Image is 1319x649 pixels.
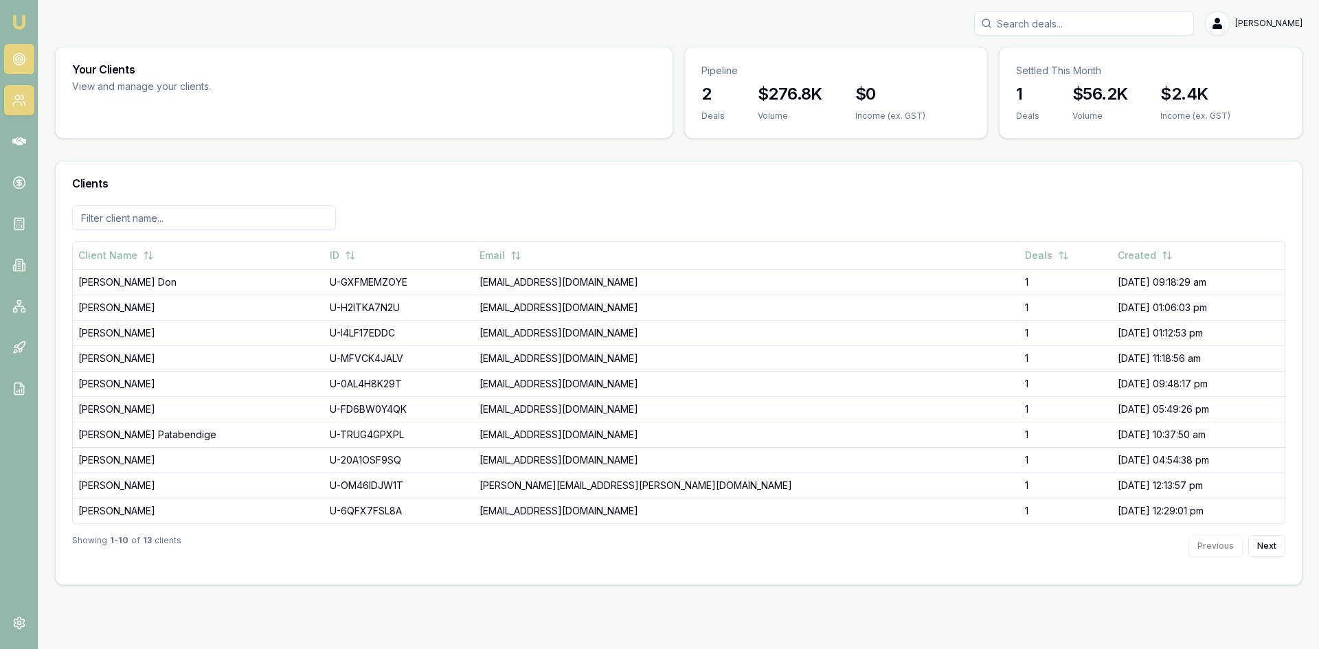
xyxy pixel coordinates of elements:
td: [PERSON_NAME] [73,371,324,396]
h3: $276.8K [758,83,822,105]
td: [DATE] 09:48:17 pm [1112,371,1285,396]
td: [PERSON_NAME] [73,447,324,472]
span: [PERSON_NAME] [1235,18,1303,29]
button: Next [1248,535,1285,557]
td: [EMAIL_ADDRESS][DOMAIN_NAME] [474,396,1019,422]
div: Deals [1016,111,1039,122]
td: [EMAIL_ADDRESS][DOMAIN_NAME] [474,422,1019,447]
td: [EMAIL_ADDRESS][DOMAIN_NAME] [474,269,1019,295]
td: [DATE] 01:12:53 pm [1112,320,1285,345]
td: [EMAIL_ADDRESS][DOMAIN_NAME] [474,345,1019,371]
td: 1 [1019,472,1112,498]
h3: 1 [1016,83,1039,105]
strong: 13 [143,535,152,557]
input: Filter client name... [72,205,336,230]
td: [DATE] 10:37:50 am [1112,422,1285,447]
strong: 1 - 10 [110,535,128,557]
td: [DATE] 09:18:29 am [1112,269,1285,295]
td: [PERSON_NAME] [73,396,324,422]
td: [PERSON_NAME] Don [73,269,324,295]
td: U-H2ITKA7N2U [324,295,474,320]
td: U-FD6BW0Y4QK [324,396,474,422]
td: [PERSON_NAME] [73,295,324,320]
h3: $56.2K [1072,83,1127,105]
td: 1 [1019,371,1112,396]
td: 1 [1019,345,1112,371]
td: U-GXFMEMZOYE [324,269,474,295]
button: ID [330,243,356,268]
p: Pipeline [701,64,971,78]
td: [PERSON_NAME] [73,472,324,498]
td: [EMAIL_ADDRESS][DOMAIN_NAME] [474,295,1019,320]
td: 1 [1019,447,1112,472]
td: [EMAIL_ADDRESS][DOMAIN_NAME] [474,447,1019,472]
td: U-6QFX7FSL8A [324,498,474,523]
button: Deals [1025,243,1069,268]
div: Income (ex. GST) [855,111,925,122]
button: Client Name [78,243,154,268]
td: U-TRUG4GPXPL [324,422,474,447]
img: emu-icon-u.png [11,14,27,30]
div: Deals [701,111,725,122]
td: 1 [1019,295,1112,320]
div: Income (ex. GST) [1160,111,1230,122]
td: [PERSON_NAME][EMAIL_ADDRESS][PERSON_NAME][DOMAIN_NAME] [474,472,1019,498]
td: 1 [1019,269,1112,295]
td: [PERSON_NAME] [73,498,324,523]
td: 1 [1019,320,1112,345]
td: [DATE] 12:29:01 pm [1112,498,1285,523]
td: [PERSON_NAME] Patabendige [73,422,324,447]
td: [DATE] 04:54:38 pm [1112,447,1285,472]
button: Created [1118,243,1173,268]
h3: Your Clients [72,64,656,75]
button: Email [480,243,521,268]
h3: Clients [72,178,1285,189]
h3: 2 [701,83,725,105]
td: [EMAIL_ADDRESS][DOMAIN_NAME] [474,498,1019,523]
h3: $0 [855,83,925,105]
td: [DATE] 12:13:57 pm [1112,472,1285,498]
td: U-OM46IDJW1T [324,472,474,498]
td: [DATE] 01:06:03 pm [1112,295,1285,320]
td: 1 [1019,498,1112,523]
td: [EMAIL_ADDRESS][DOMAIN_NAME] [474,371,1019,396]
td: [PERSON_NAME] [73,320,324,345]
td: U-MFVCK4JALV [324,345,474,371]
p: Settled This Month [1016,64,1285,78]
td: 1 [1019,422,1112,447]
div: Volume [1072,111,1127,122]
td: [DATE] 11:18:56 am [1112,345,1285,371]
p: View and manage your clients. [72,79,424,95]
td: [EMAIL_ADDRESS][DOMAIN_NAME] [474,320,1019,345]
td: 1 [1019,396,1112,422]
div: Volume [758,111,822,122]
td: U-I4LF17EDDC [324,320,474,345]
td: U-0AL4H8K29T [324,371,474,396]
h3: $2.4K [1160,83,1230,105]
td: U-20A1OSF9SQ [324,447,474,472]
td: [PERSON_NAME] [73,345,324,371]
div: Showing of clients [72,535,181,557]
input: Search deals [974,11,1194,36]
td: [DATE] 05:49:26 pm [1112,396,1285,422]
